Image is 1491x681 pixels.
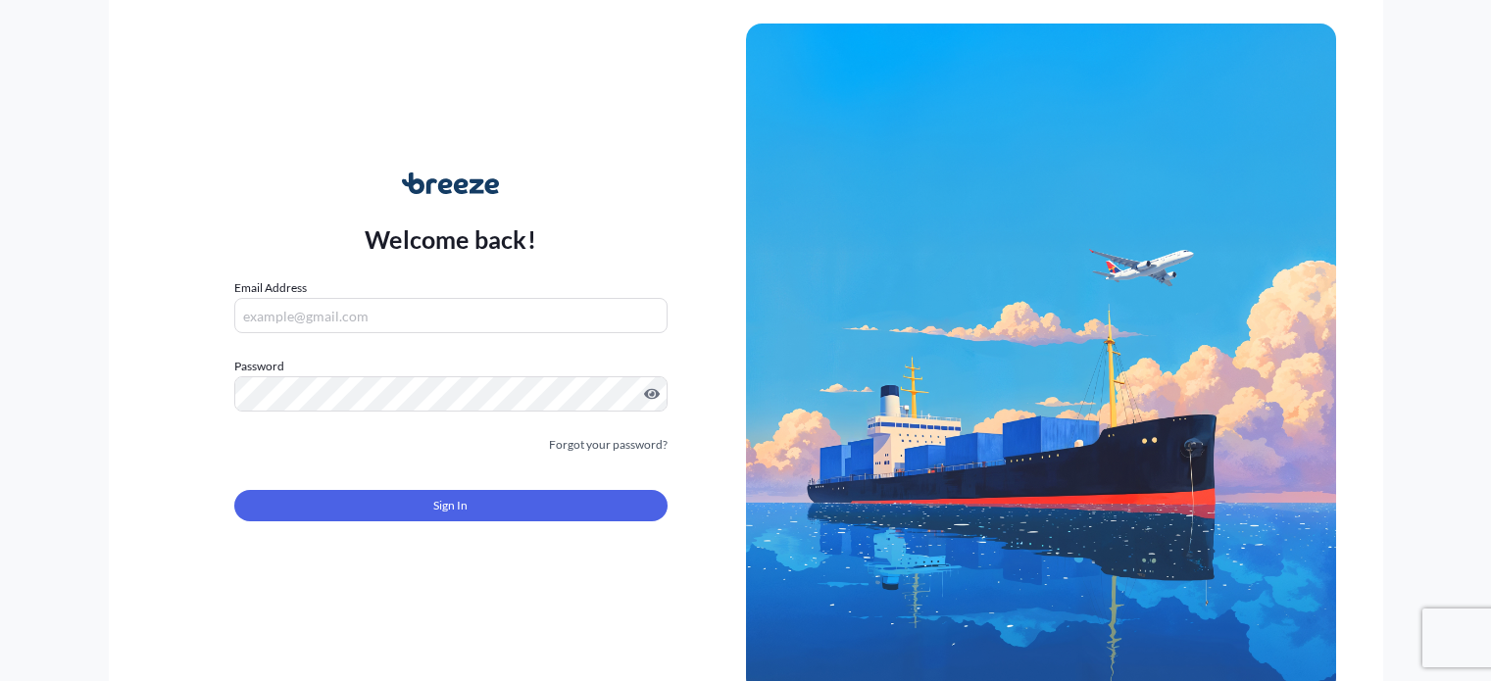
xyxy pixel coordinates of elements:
span: Sign In [433,496,468,515]
button: Sign In [234,490,668,521]
label: Password [234,357,668,376]
p: Welcome back! [365,223,536,255]
button: Show password [644,386,660,402]
a: Forgot your password? [549,435,668,455]
label: Email Address [234,278,307,298]
input: example@gmail.com [234,298,668,333]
